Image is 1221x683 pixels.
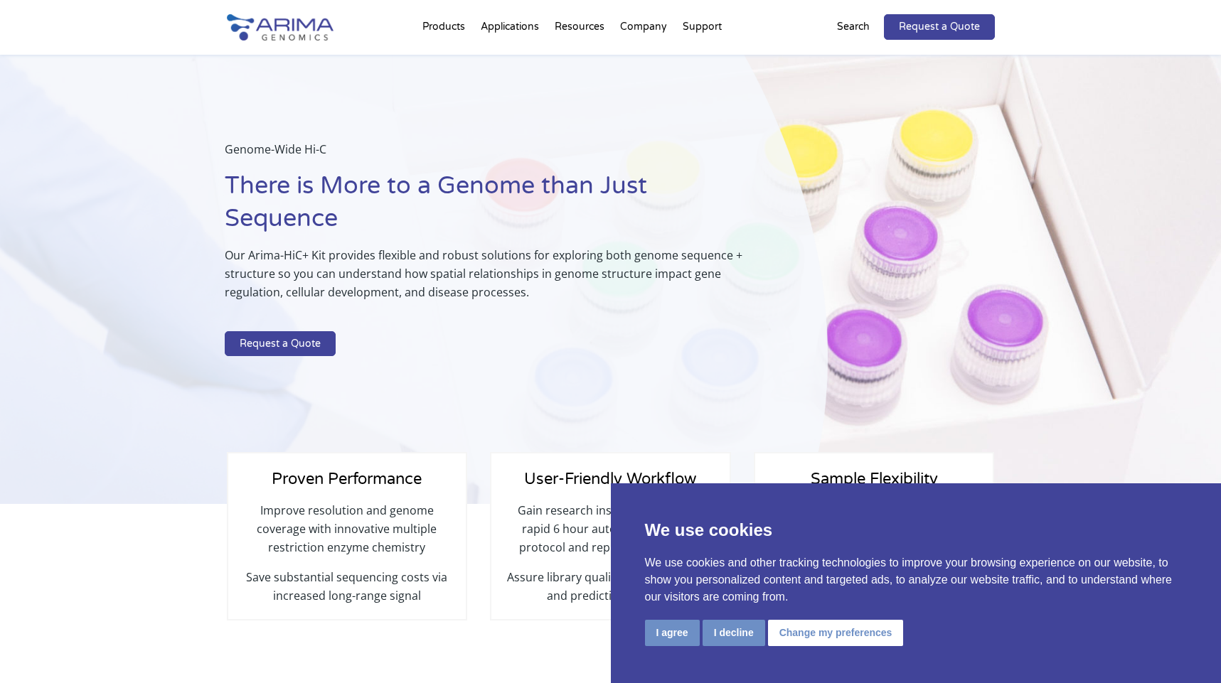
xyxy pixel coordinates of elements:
[645,554,1188,606] p: We use cookies and other tracking technologies to improve your browsing experience on our website...
[884,14,995,40] a: Request a Quote
[272,470,422,488] span: Proven Performance
[524,470,696,488] span: User-Friendly Workflow
[225,246,757,313] p: Our Arima-HiC+ Kit provides flexible and robust solutions for exploring both genome sequence + st...
[225,170,757,246] h1: There is More to a Genome than Just Sequence
[225,140,757,170] p: Genome-Wide Hi-C
[242,501,452,568] p: Improve resolution and genome coverage with innovative multiple restriction enzyme chemistry
[506,568,715,605] p: Assure library quality with quantitative and predictive QC steps
[703,620,765,646] button: I decline
[768,620,904,646] button: Change my preferences
[811,470,938,488] span: Sample Flexibility
[506,501,715,568] p: Gain research insights quickly with rapid 6 hour automation-friendly protocol and reproducible re...
[645,620,700,646] button: I agree
[242,568,452,605] p: Save substantial sequencing costs via increased long-range signal
[837,18,870,36] p: Search
[227,14,334,41] img: Arima-Genomics-logo
[645,517,1188,543] p: We use cookies
[225,331,336,357] a: Request a Quote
